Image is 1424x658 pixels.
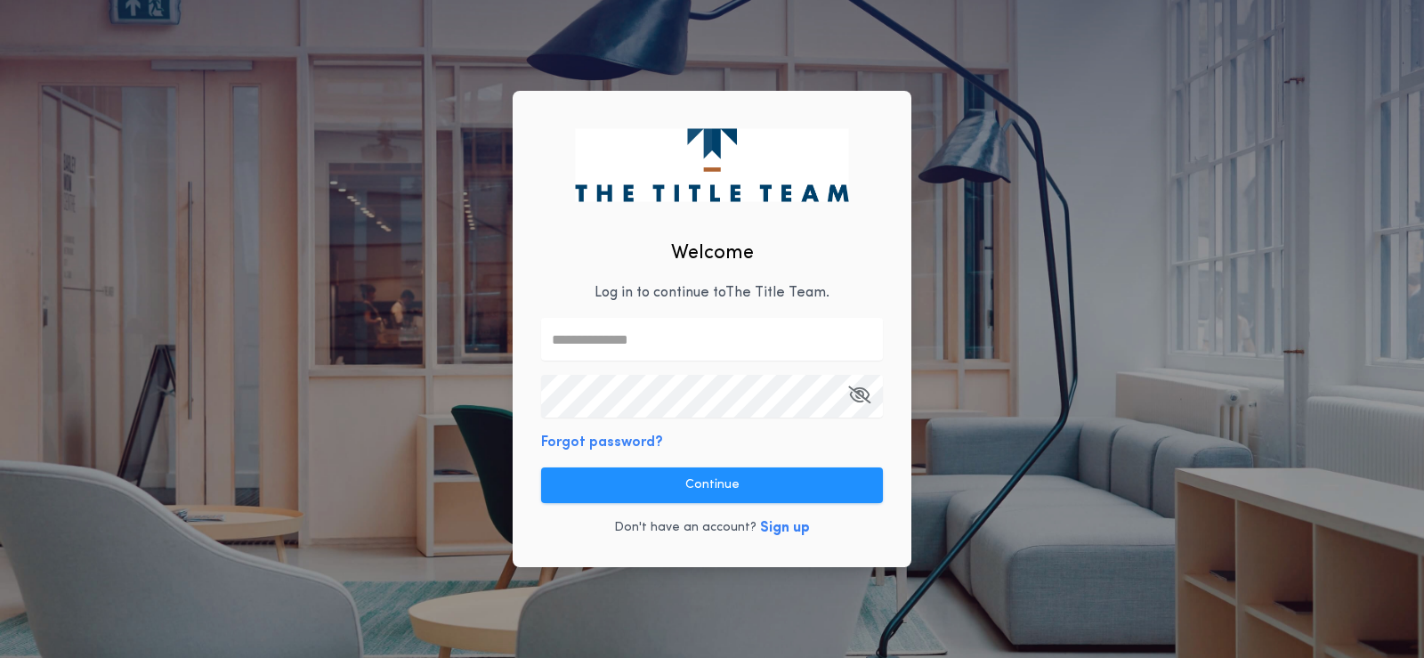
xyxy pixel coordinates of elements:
p: Log in to continue to The Title Team . [595,282,829,304]
p: Don't have an account? [614,519,756,537]
button: Continue [541,467,883,503]
button: Sign up [760,517,810,539]
button: Forgot password? [541,432,663,453]
h2: Welcome [671,239,754,268]
img: logo [575,128,848,201]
